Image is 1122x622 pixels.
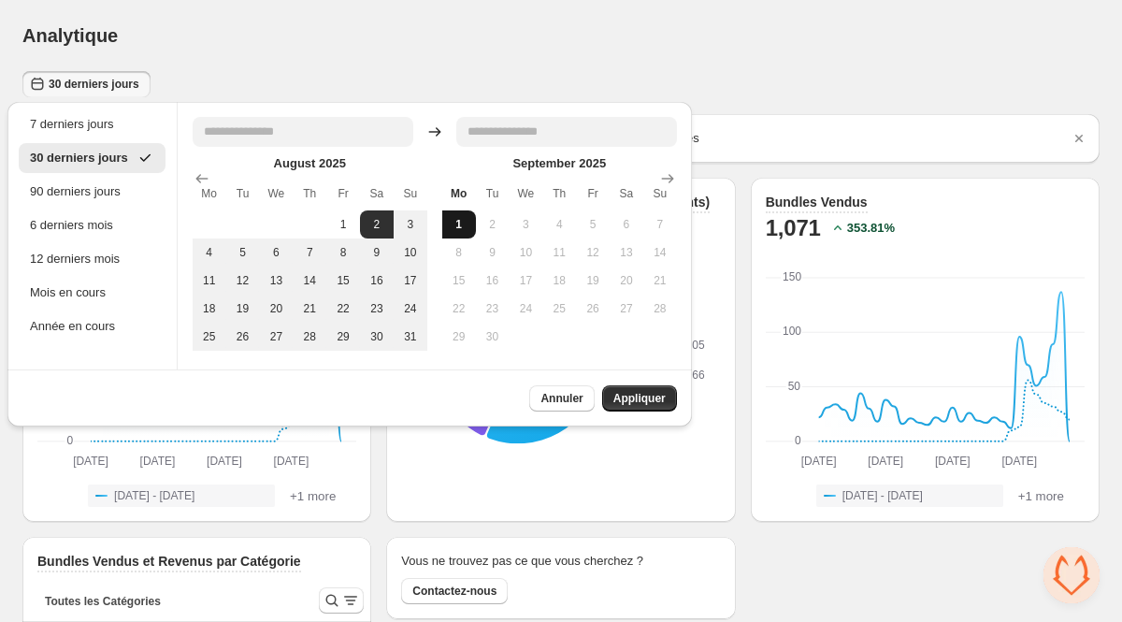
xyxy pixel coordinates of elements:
[394,323,427,351] button: Saturday August 31 2025
[529,385,594,412] button: Annuler
[193,239,226,267] button: Sunday August 4 2025
[476,210,510,239] button: Monday September 2 2025
[293,267,326,295] button: Wednesday August 14 2025
[442,154,677,177] caption: September 2025
[766,193,868,211] h3: Bundles Vendus
[654,166,681,192] button: Show next month, October 2025
[542,295,576,323] button: Wednesday September 25 2025
[226,323,260,351] button: Monday August 26 2025
[610,267,643,295] button: Friday September 20 2025
[114,488,194,503] span: [DATE] - [DATE]
[22,24,118,47] h1: Analytique
[610,210,643,239] button: Friday September 6 2025
[226,295,260,323] button: Monday August 19 2025
[509,295,542,323] button: Tuesday September 24 2025
[360,177,394,210] th: Saturday
[360,323,394,351] button: Friday August 30 2025
[37,552,301,571] h3: Bundles Vendus et Revenus par Catégorie
[847,219,895,238] h2: 353.81 %
[686,339,705,352] span: 605
[783,270,801,283] text: 150
[394,295,427,323] button: Saturday August 24 2025
[293,239,326,267] button: Wednesday August 7 2025
[259,239,293,267] button: Tuesday August 6 2025
[326,267,360,295] button: Thursday August 15 2025
[193,267,226,295] button: Sunday August 11 2025
[643,267,677,295] button: Saturday September 21 2025
[45,594,161,609] span: Toutes les Catégories
[842,488,923,503] span: [DATE] - [DATE]
[1001,455,1037,468] text: [DATE]
[284,485,341,507] button: +1 more
[542,239,576,267] button: Wednesday September 11 2025
[30,182,154,201] div: 90 derniers jours
[576,210,610,239] button: Thursday September 5 2025
[73,455,108,468] text: [DATE]
[259,177,293,210] th: Wednesday
[1066,125,1092,152] button: Dismiss notification
[442,177,476,210] th: Monday
[30,317,154,336] div: Année en cours
[610,177,643,210] th: Saturday
[576,295,610,323] button: Thursday September 26 2025
[226,239,260,267] button: Monday August 5 2025
[259,323,293,351] button: Tuesday August 27 2025
[293,323,326,351] button: Wednesday August 28 2025
[360,239,394,267] button: Friday August 9 2025
[193,295,226,323] button: Sunday August 18 2025
[193,323,226,351] button: Sunday August 25 2025
[643,177,677,210] th: Sunday
[542,267,576,295] button: Wednesday September 18 2025
[509,239,542,267] button: Tuesday September 10 2025
[476,239,510,267] button: Monday September 9 2025
[576,177,610,210] th: Friday
[540,391,583,406] span: Annuler
[326,210,360,239] button: Thursday August 1 2025
[226,177,260,210] th: Tuesday
[207,455,242,468] text: [DATE]
[30,115,154,134] div: 7 derniers jours
[509,210,542,239] button: Tuesday September 3 2025
[49,77,139,92] span: 30 derniers jours
[360,295,394,323] button: Friday August 23 2025
[766,213,821,243] h2: 1,071
[476,267,510,295] button: Monday September 16 2025
[868,455,903,468] text: [DATE]
[602,385,677,412] button: Appliquer
[935,455,971,468] text: [DATE]
[30,216,154,235] div: 6 derniers mois
[30,149,154,167] div: 30 derniers jours
[509,177,542,210] th: Wednesday
[88,485,275,507] button: [DATE] - [DATE]
[613,391,666,406] span: Appliquer
[394,210,427,239] button: Saturday August 3 2025
[293,295,326,323] button: Wednesday August 21 2025
[783,325,801,339] text: 100
[412,584,496,599] span: Contactez-nous
[442,210,476,239] button: End of range Today Sunday September 1 2025
[189,166,215,192] button: Show previous month, July 2025
[66,434,73,447] text: 0
[30,250,154,268] div: 12 derniers mois
[326,177,360,210] th: Friday
[1043,547,1100,603] a: Ouvrir le chat
[274,455,309,468] text: [DATE]
[787,380,800,393] text: 50
[319,587,364,614] button: Search and filter results
[442,295,476,323] button: Sunday September 22 2025
[193,177,226,210] th: Monday
[360,267,394,295] button: Friday August 16 2025
[293,177,326,210] th: Thursday
[326,323,360,351] button: Thursday August 29 2025
[401,578,508,604] button: Contactez-nous
[610,239,643,267] button: Friday September 13 2025
[326,239,360,267] button: Thursday August 8 2025
[686,369,705,382] span: 466
[326,295,360,323] button: Thursday August 22 2025
[442,267,476,295] button: Sunday September 15 2025
[800,455,836,468] text: [DATE]
[226,267,260,295] button: Monday August 12 2025
[394,239,427,267] button: Saturday August 10 2025
[610,295,643,323] button: Friday September 27 2025
[476,177,510,210] th: Tuesday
